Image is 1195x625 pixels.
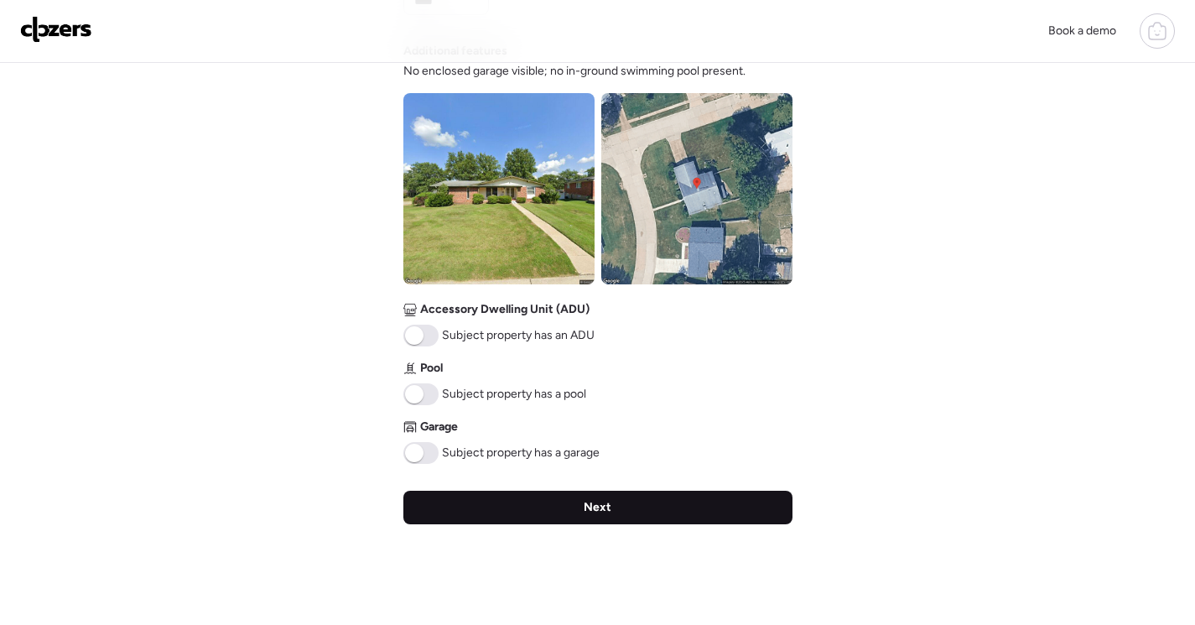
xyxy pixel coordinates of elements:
img: Logo [20,16,92,43]
span: Book a demo [1048,23,1116,38]
span: Pool [420,360,443,377]
span: Accessory Dwelling Unit (ADU) [420,301,590,318]
span: No enclosed garage visible; no in-ground swimming pool present. [403,63,746,80]
span: Garage [420,419,458,435]
span: Subject property has a garage [442,445,600,461]
span: Subject property has an ADU [442,327,595,344]
span: Next [584,499,611,516]
span: Subject property has a pool [442,386,586,403]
